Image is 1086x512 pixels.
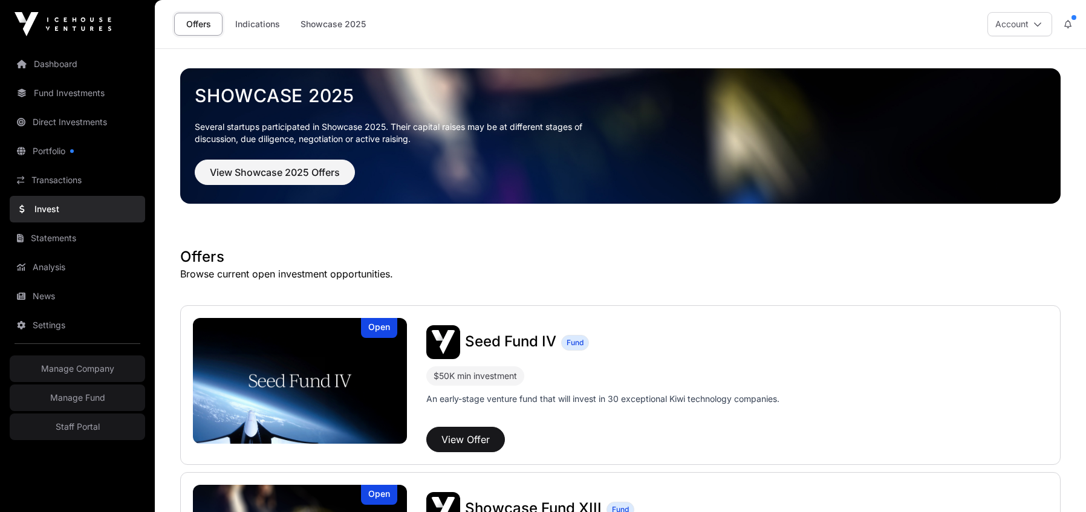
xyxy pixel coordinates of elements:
a: Portfolio [10,138,145,164]
button: View Showcase 2025 Offers [195,160,355,185]
a: Settings [10,312,145,339]
a: Transactions [10,167,145,193]
img: Showcase 2025 [180,68,1061,204]
p: Browse current open investment opportunities. [180,267,1061,281]
div: Open [361,485,397,505]
a: Manage Fund [10,384,145,411]
div: $50K min investment [434,369,517,383]
img: Icehouse Ventures Logo [15,12,111,36]
p: Several startups participated in Showcase 2025. Their capital raises may be at different stages o... [195,121,601,145]
a: Statements [10,225,145,251]
a: Staff Portal [10,413,145,440]
a: Seed Fund IV [465,334,556,350]
img: Seed Fund IV [193,318,407,444]
a: Analysis [10,254,145,280]
p: An early-stage venture fund that will invest in 30 exceptional Kiwi technology companies. [426,393,779,405]
a: Showcase 2025 [195,85,1046,106]
a: Invest [10,196,145,222]
span: View Showcase 2025 Offers [210,165,340,180]
span: Seed Fund IV [465,332,556,350]
a: Manage Company [10,355,145,382]
a: Seed Fund IVOpen [193,318,407,444]
div: Open [361,318,397,338]
button: View Offer [426,427,505,452]
a: Fund Investments [10,80,145,106]
a: Offers [174,13,223,36]
a: View Showcase 2025 Offers [195,172,355,184]
a: Showcase 2025 [293,13,374,36]
h1: Offers [180,247,1061,267]
span: Fund [567,338,584,348]
img: Seed Fund IV [426,325,460,359]
a: Indications [227,13,288,36]
a: Direct Investments [10,109,145,135]
iframe: Chat Widget [1026,454,1086,512]
a: Dashboard [10,51,145,77]
a: News [10,283,145,309]
button: Account [987,12,1052,36]
div: $50K min investment [426,366,524,386]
